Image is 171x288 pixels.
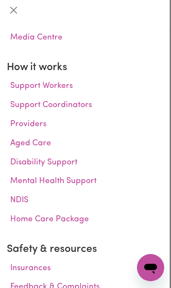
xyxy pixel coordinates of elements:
[7,28,163,48] a: Media Centre
[7,172,163,191] a: Mental Health Support
[7,115,163,134] a: Providers
[137,254,164,281] iframe: Button to launch messaging window
[7,77,163,96] a: Support Workers
[7,96,163,115] a: Support Coordinators
[7,134,163,153] a: Aged Care
[7,210,163,229] a: Home Care Package
[7,191,163,210] a: NDIS
[7,153,163,172] a: Disability Support
[7,259,163,278] a: Insurances
[7,243,163,256] h2: Safety & resources
[7,61,163,74] h2: How it works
